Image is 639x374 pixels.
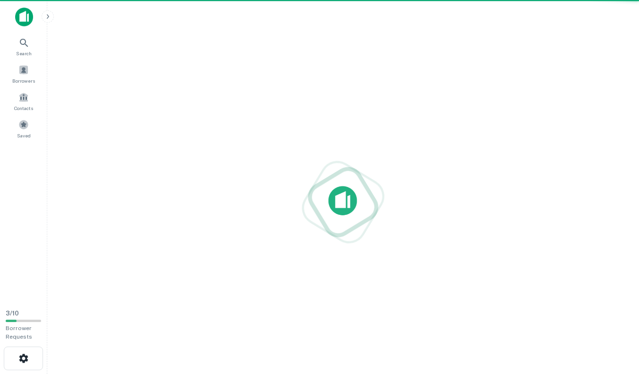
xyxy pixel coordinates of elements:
a: Borrowers [3,61,44,86]
iframe: Chat Widget [592,268,639,314]
span: Contacts [14,104,33,112]
a: Saved [3,116,44,141]
span: Saved [17,132,31,139]
img: capitalize-icon.png [15,8,33,26]
span: Search [16,50,32,57]
span: Borrowers [12,77,35,85]
span: Borrower Requests [6,325,32,340]
a: Contacts [3,88,44,114]
a: Search [3,34,44,59]
span: 3 / 10 [6,310,19,317]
